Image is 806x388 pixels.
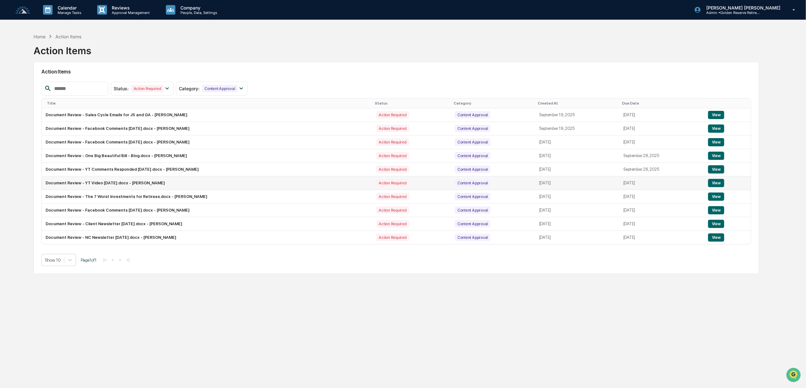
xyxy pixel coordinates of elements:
a: View [708,181,724,185]
button: View [708,206,724,214]
div: Category [454,101,533,105]
div: Status [375,101,449,105]
td: Document Review - YT Video [DATE].docx - [PERSON_NAME] [42,176,372,190]
td: [DATE] [535,176,620,190]
div: Action Required [376,193,409,200]
div: Action Required [376,111,409,118]
td: [DATE] [535,217,620,231]
td: [DATE] [620,217,704,231]
td: [DATE] [620,190,704,204]
div: Action Required [376,166,409,173]
button: View [708,165,724,174]
p: Calendar [53,5,85,10]
div: Title [47,101,370,105]
button: View [708,179,724,187]
div: Content Approval [455,152,490,159]
a: 🔎Data Lookup [4,90,42,101]
td: Document Review - Client Newsletter [DATE].docx - [PERSON_NAME] [42,217,372,231]
div: Action Required [376,138,409,146]
td: September 28, 2025 [620,149,704,163]
span: Page 1 of 1 [81,258,97,263]
div: Content Approval [455,220,490,227]
div: 🗄️ [46,81,51,86]
p: People, Data, Settings [175,10,220,15]
td: [DATE] [620,108,704,122]
td: September 19, 2025 [535,108,620,122]
td: [DATE] [620,204,704,217]
button: View [708,152,724,160]
td: Document Review - One Big Beautiful Bill - Blog.docx - [PERSON_NAME] [42,149,372,163]
div: Home [34,34,46,39]
iframe: Open customer support [786,367,803,384]
h2: Action Items [41,69,751,75]
td: [DATE] [620,231,704,244]
td: Document Review - Facebook Comments [DATE].docx - [PERSON_NAME] [42,136,372,149]
button: View [708,220,724,228]
a: View [708,221,724,226]
div: Action Required [376,179,409,187]
td: [DATE] [620,136,704,149]
button: View [708,193,724,201]
div: Content Approval [455,111,490,118]
td: [DATE] [535,231,620,244]
a: View [708,167,724,172]
div: Content Approval [202,85,237,92]
td: September 28, 2025 [620,163,704,176]
div: Content Approval [455,138,490,146]
a: View [708,153,724,158]
span: Data Lookup [13,92,40,99]
td: Document Review - YT Comments Responded [DATE].docx - [PERSON_NAME] [42,163,372,176]
span: Pylon [63,108,77,112]
div: Content Approval [455,179,490,187]
button: Start new chat [108,51,115,58]
p: Approval Management [107,10,153,15]
td: [DATE] [535,136,620,149]
div: 🖐️ [6,81,11,86]
td: Document Review - The 7 Worst Investments for Retirees.docx - [PERSON_NAME] [42,190,372,204]
span: Attestations [52,80,79,86]
div: Due Date [622,101,702,105]
button: View [708,138,724,146]
div: Content Approval [455,166,490,173]
span: Category : [179,86,199,91]
td: [DATE] [535,190,620,204]
button: View [708,233,724,242]
p: Company [175,5,220,10]
p: [PERSON_NAME] [PERSON_NAME] [701,5,784,10]
p: How can we help? [6,14,115,24]
td: Document Review - Facebook Comments [DATE].docx - [PERSON_NAME] [42,122,372,136]
a: 🗄️Attestations [43,78,81,89]
p: Manage Tasks [53,10,85,15]
a: Powered byPylon [45,107,77,112]
td: Document Review - NC Newsletter [DATE].docx - [PERSON_NAME] [42,231,372,244]
div: Content Approval [455,193,490,200]
div: Action Required [376,125,409,132]
div: Start new chat [22,49,104,55]
button: |< [101,257,109,263]
p: Reviews [107,5,153,10]
div: 🔎 [6,93,11,98]
div: Content Approval [455,234,490,241]
div: Content Approval [455,207,490,214]
div: Action Required [376,234,409,241]
button: View [708,111,724,119]
span: Status : [114,86,129,91]
td: [DATE] [535,149,620,163]
a: View [708,126,724,131]
div: Content Approval [455,125,490,132]
a: View [708,140,724,144]
td: September 19, 2025 [535,122,620,136]
div: Action Required [376,207,409,214]
a: View [708,194,724,199]
div: Created At [538,101,617,105]
div: We're available if you need us! [22,55,80,60]
a: View [708,112,724,117]
div: Action Items [34,40,91,56]
div: Action Required [376,220,409,227]
img: logo [15,6,30,14]
a: View [708,235,724,240]
div: Action Items [55,34,81,39]
button: < [110,257,116,263]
